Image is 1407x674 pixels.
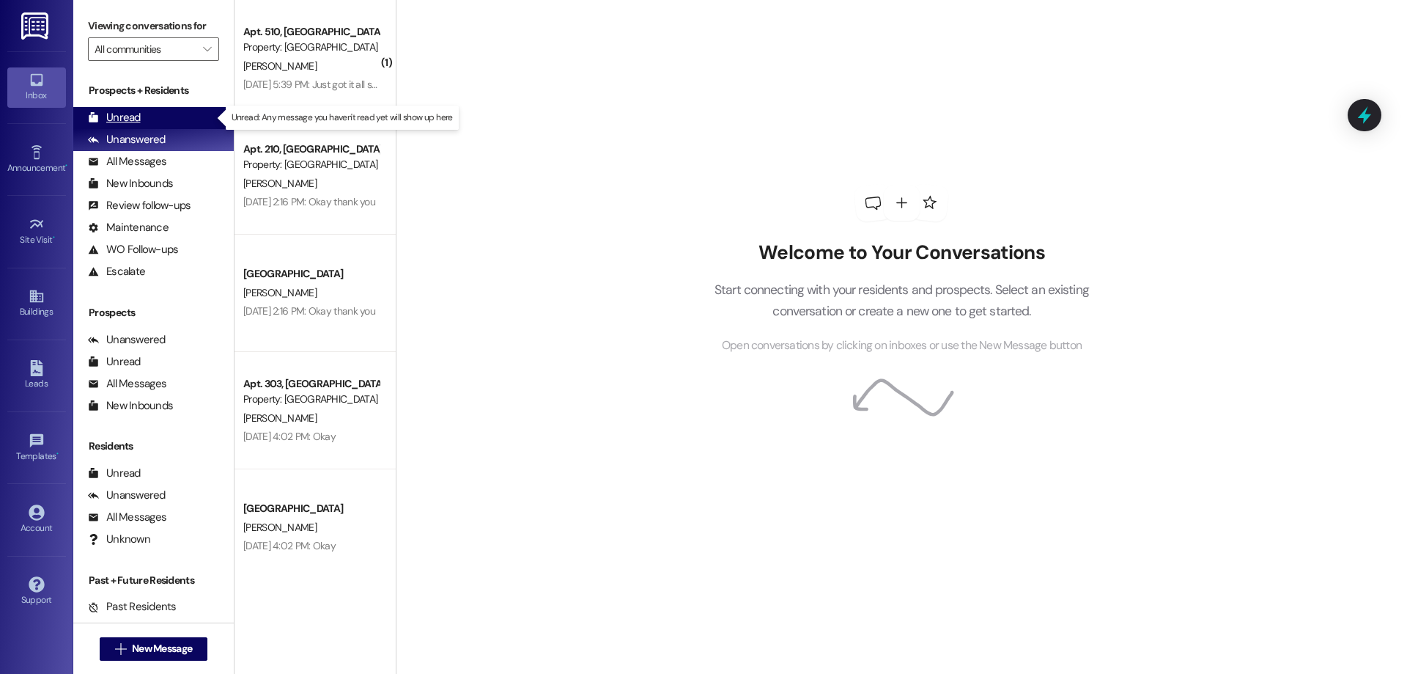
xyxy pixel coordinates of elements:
span: Open conversations by clicking on inboxes or use the New Message button [722,337,1082,355]
span: [PERSON_NAME] [243,177,317,190]
div: [DATE] 2:16 PM: Okay thank you [243,195,375,208]
div: [DATE] 5:39 PM: Just got it all signed up now and I will drop off the paper at the office [243,78,604,91]
div: Apt. 303, [GEOGRAPHIC_DATA] [243,376,379,392]
div: Residents [73,439,234,454]
div: Apt. 210, [GEOGRAPHIC_DATA] [243,142,379,157]
a: Inbox [7,67,66,107]
div: Unanswered [88,488,166,503]
span: • [56,449,59,459]
div: All Messages [88,510,166,525]
div: [DATE] 2:16 PM: Okay thank you [243,304,375,318]
div: Prospects + Residents [73,83,234,98]
div: Escalate [88,264,145,279]
div: Past + Future Residents [73,573,234,588]
div: Unread [88,466,141,481]
span: New Message [132,641,192,656]
div: Unread [88,354,141,370]
div: Apt. 510, [GEOGRAPHIC_DATA] [243,24,379,40]
div: All Messages [88,376,166,392]
div: Property: [GEOGRAPHIC_DATA] [243,392,379,407]
i:  [115,643,126,655]
a: Leads [7,356,66,395]
span: [PERSON_NAME] [243,411,317,425]
div: Unanswered [88,132,166,147]
div: Past Residents [88,599,177,615]
p: Unread: Any message you haven't read yet will show up here [232,111,453,124]
div: WO Follow-ups [88,242,178,257]
button: New Message [100,637,208,661]
div: New Inbounds [88,176,173,191]
span: [PERSON_NAME] [243,286,317,299]
div: Review follow-ups [88,198,191,213]
span: [PERSON_NAME] [243,521,317,534]
a: Templates • [7,428,66,468]
div: [DATE] 4:02 PM: Okay [243,430,336,443]
div: Maintenance [88,220,169,235]
div: Prospects [73,305,234,320]
a: Account [7,500,66,540]
div: [DATE] 4:02 PM: Okay [243,539,336,552]
img: ResiDesk Logo [21,12,51,40]
a: Buildings [7,284,66,323]
div: Unanswered [88,332,166,348]
a: Support [7,572,66,612]
span: [PERSON_NAME] [243,59,317,73]
i:  [203,43,211,55]
a: Site Visit • [7,212,66,252]
h2: Welcome to Your Conversations [692,241,1111,265]
div: All Messages [88,154,166,169]
div: [GEOGRAPHIC_DATA] [243,266,379,282]
div: Property: [GEOGRAPHIC_DATA] [243,157,379,172]
div: Property: [GEOGRAPHIC_DATA] [243,40,379,55]
span: • [53,232,55,243]
p: Start connecting with your residents and prospects. Select an existing conversation or create a n... [692,279,1111,321]
label: Viewing conversations for [88,15,219,37]
div: Unknown [88,532,150,547]
div: New Inbounds [88,398,173,414]
div: [GEOGRAPHIC_DATA] [243,501,379,516]
div: Unread [88,110,141,125]
span: • [65,161,67,171]
input: All communities [95,37,196,61]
